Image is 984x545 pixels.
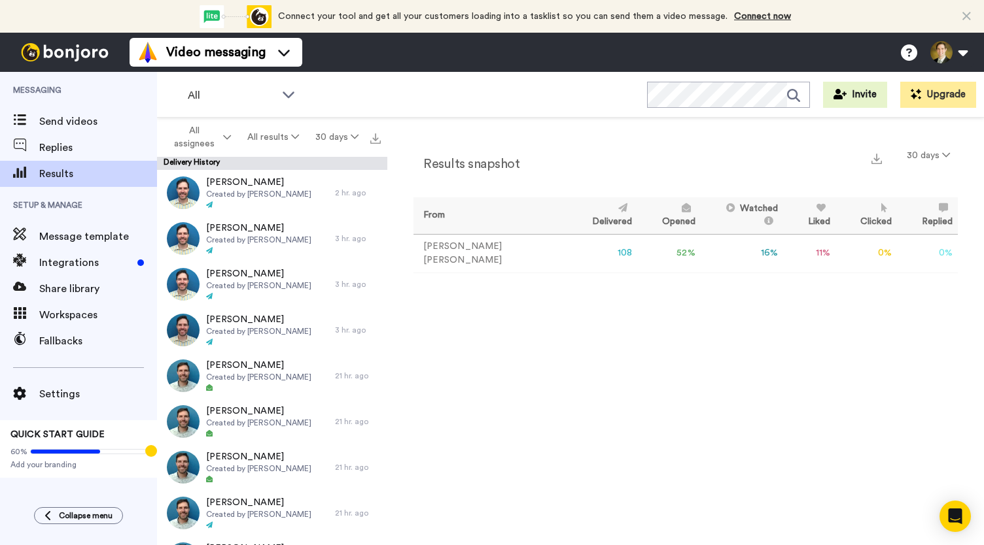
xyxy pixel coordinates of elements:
[157,216,387,261] a: [PERSON_NAME]Created by [PERSON_NAME]3 hr. ago
[39,166,157,182] span: Results
[167,497,200,529] img: 883ab897-d3d9-44af-af56-298388c66ad2-thumb.jpg
[39,386,157,402] span: Settings
[206,313,311,326] span: [PERSON_NAME]
[206,280,311,291] span: Created by [PERSON_NAME]
[823,82,887,108] button: Invite
[10,430,105,439] span: QUICK START GUIDE
[206,267,311,280] span: [PERSON_NAME]
[335,325,381,335] div: 3 hr. ago
[167,405,200,438] img: 6c4254c0-3080-46bc-83d3-d8d0373c7040-thumb.jpg
[10,446,27,457] span: 60%
[167,222,200,255] img: f63bdf4e-8ffb-4040-97e7-67953dac8449-thumb.jpg
[567,234,637,272] td: 108
[734,12,791,21] a: Connect now
[366,127,385,147] button: Export all results that match these filters now.
[335,233,381,244] div: 3 hr. ago
[900,82,976,108] button: Upgrade
[370,133,381,144] img: export.svg
[160,119,239,156] button: All assignees
[239,125,307,149] button: All results
[200,5,272,28] div: animation
[206,189,311,199] span: Created by [PERSON_NAME]
[167,451,200,484] img: 2bfe2880-3b0f-466b-ba73-a302f4f267d4-thumb.jpg
[335,188,381,198] div: 2 hr. ago
[307,125,366,149] button: 30 days
[206,222,311,235] span: [PERSON_NAME]
[637,234,701,272] td: 52 %
[157,307,387,353] a: [PERSON_NAME]Created by [PERSON_NAME]3 hr. ago
[871,154,882,164] img: export.svg
[157,399,387,444] a: [PERSON_NAME]Created by [PERSON_NAME]21 hr. ago
[59,510,113,521] span: Collapse menu
[39,281,157,297] span: Share library
[897,197,958,234] th: Replied
[897,234,958,272] td: 0 %
[167,314,200,346] img: d86ed0ea-393b-4825-82b3-457a746f7f8e-thumb.jpg
[567,197,637,234] th: Delivered
[157,170,387,216] a: [PERSON_NAME]Created by [PERSON_NAME]2 hr. ago
[167,176,200,209] img: fb3e29bc-186e-4b71-8cca-61b2a64a01ff-thumb.jpg
[10,459,147,470] span: Add your branding
[278,12,728,21] span: Connect your tool and get all your customers loading into a tasklist so you can send them a video...
[413,234,567,272] td: [PERSON_NAME] [PERSON_NAME]
[206,176,311,189] span: [PERSON_NAME]
[206,463,311,474] span: Created by [PERSON_NAME]
[39,255,132,271] span: Integrations
[206,359,311,372] span: [PERSON_NAME]
[206,496,311,509] span: [PERSON_NAME]
[39,140,157,156] span: Replies
[167,359,200,392] img: 6c4254c0-3080-46bc-83d3-d8d0373c7040-thumb.jpg
[157,261,387,307] a: [PERSON_NAME]Created by [PERSON_NAME]3 hr. ago
[940,501,971,532] div: Open Intercom Messenger
[899,144,958,167] button: 30 days
[335,416,381,427] div: 21 hr. ago
[701,197,784,234] th: Watched
[835,197,897,234] th: Clicked
[335,508,381,518] div: 21 hr. ago
[39,333,157,349] span: Fallbacks
[206,450,311,463] span: [PERSON_NAME]
[188,88,275,103] span: All
[157,157,387,170] div: Delivery History
[868,148,886,167] button: Export a summary of each team member’s results that match this filter now.
[166,43,266,61] span: Video messaging
[145,445,157,457] div: Tooltip anchor
[157,353,387,399] a: [PERSON_NAME]Created by [PERSON_NAME]21 hr. ago
[783,234,835,272] td: 11 %
[157,490,387,536] a: [PERSON_NAME]Created by [PERSON_NAME]21 hr. ago
[335,371,381,381] div: 21 hr. ago
[39,229,157,244] span: Message template
[206,235,311,245] span: Created by [PERSON_NAME]
[206,509,311,520] span: Created by [PERSON_NAME]
[335,279,381,289] div: 3 hr. ago
[137,42,158,63] img: vm-color.svg
[335,462,381,472] div: 21 hr. ago
[206,418,311,428] span: Created by [PERSON_NAME]
[16,43,114,61] img: bj-logo-header-white.svg
[39,307,157,323] span: Workspaces
[39,114,157,129] span: Send videos
[167,268,200,301] img: fd73b31b-f90f-486f-b6db-694a1c739be5-thumb.jpg
[206,326,311,337] span: Created by [PERSON_NAME]
[701,234,784,272] td: 16 %
[413,197,567,234] th: From
[34,507,123,524] button: Collapse menu
[167,124,220,150] span: All assignees
[783,197,835,234] th: Liked
[157,444,387,490] a: [PERSON_NAME]Created by [PERSON_NAME]21 hr. ago
[835,234,897,272] td: 0 %
[206,372,311,382] span: Created by [PERSON_NAME]
[637,197,701,234] th: Opened
[206,405,311,418] span: [PERSON_NAME]
[413,157,519,171] h2: Results snapshot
